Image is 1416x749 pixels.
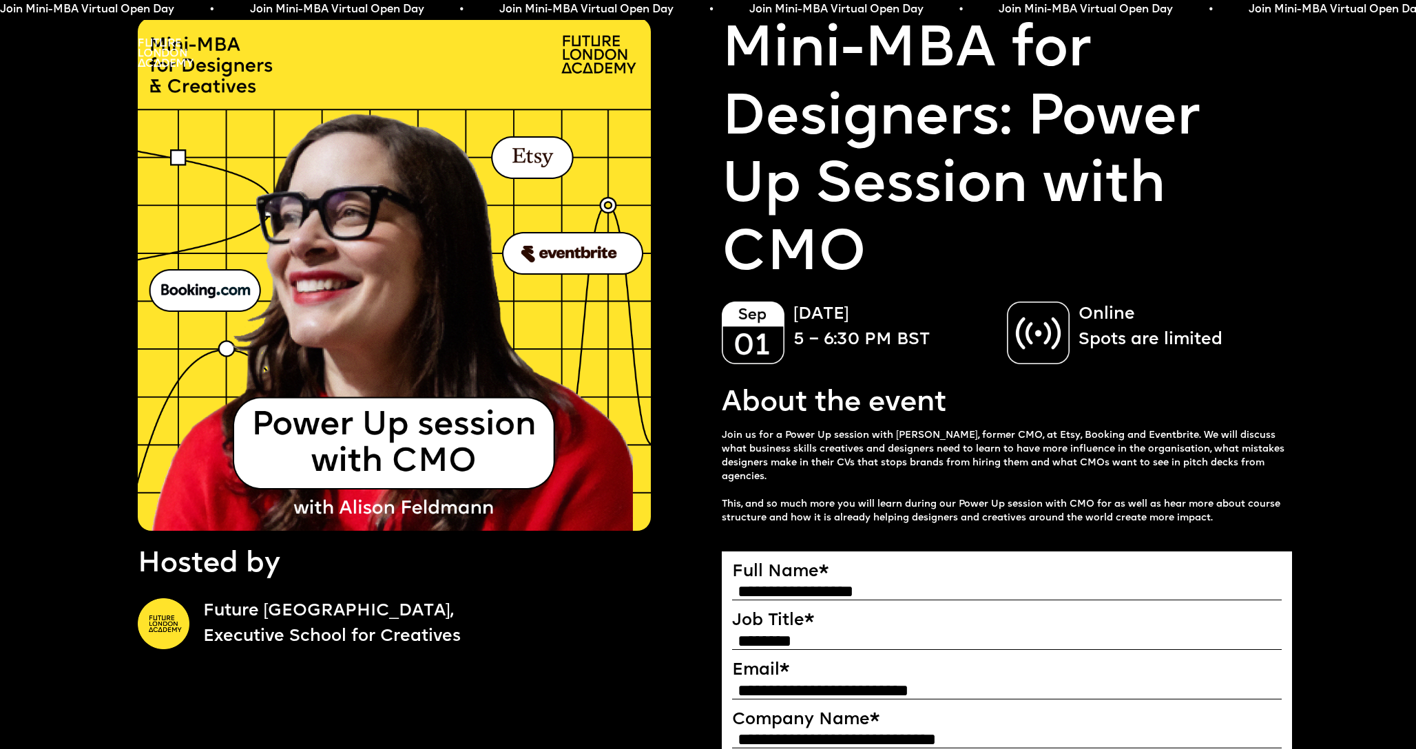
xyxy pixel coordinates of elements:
[203,598,708,649] a: Future [GEOGRAPHIC_DATA],Executive School for Creatives
[722,383,946,423] p: About the event
[1079,302,1278,352] p: Online Spots are limited
[1208,3,1212,17] span: •
[138,545,280,584] p: Hosted by
[732,660,1282,681] label: Email
[722,429,1292,525] p: Join us for a Power Up session with [PERSON_NAME], former CMO, at Etsy, Booking and Eventbrite. W...
[709,3,713,17] span: •
[459,3,463,17] span: •
[959,3,963,17] span: •
[793,302,993,352] p: [DATE] 5 – 6:30 PM BST
[722,18,1292,290] a: Mini-MBA for Designers: Power Up Session with CMO
[138,39,194,67] img: A logo saying in 3 lines: Future London Academy
[209,3,214,17] span: •
[732,710,1282,730] label: Company Name
[732,562,1282,582] label: Full Name
[138,598,189,650] img: A yellow circle with Future London Academy logo
[732,611,1282,631] label: Job Title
